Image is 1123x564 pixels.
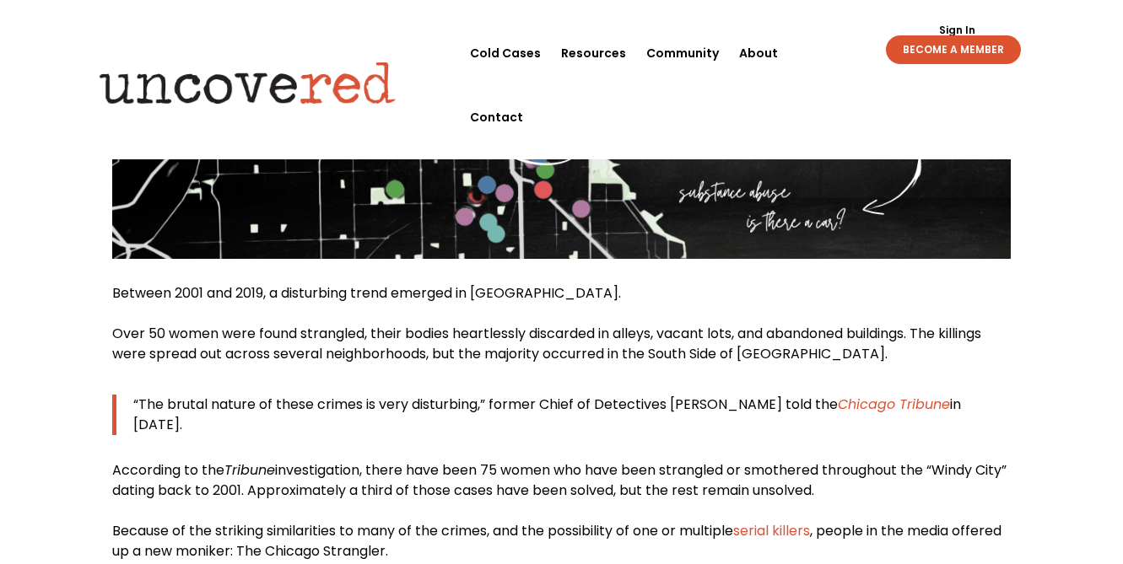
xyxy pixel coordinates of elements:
a: Community [646,21,719,85]
a: Resources [561,21,626,85]
a: About [739,21,778,85]
span: Over 50 women were found strangled, their bodies heartlessly discarded in alleys, vacant lots, an... [112,324,981,363]
a: Contact [470,85,523,149]
span: “The brutal nature of these crimes is very disturbing,” former Chief of Detectives [PERSON_NAME] ... [133,395,838,414]
span: Between 2001 and 2019, a disturbing trend emerged in [GEOGRAPHIC_DATA]. [112,283,621,303]
a: Sign In [930,25,985,35]
span: , people in the media offered up a new moniker: The Chicago Strangler. [112,521,1002,561]
span: Tribune [224,460,275,480]
a: serial killers [733,521,810,540]
a: Cold Cases [470,21,541,85]
span: investigation, there have been 75 women who have been strangled or smothered throughout the “Wind... [112,460,1007,500]
span: Because of the striking similarities to many of the crimes, and the possibility of one or multiple [112,521,733,540]
a: Chicago Tribune [838,395,950,414]
span: in [DATE]. [133,395,961,434]
span: According to the [112,460,224,480]
a: BECOME A MEMBER [886,35,1021,64]
img: Uncovered logo [85,50,410,115]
